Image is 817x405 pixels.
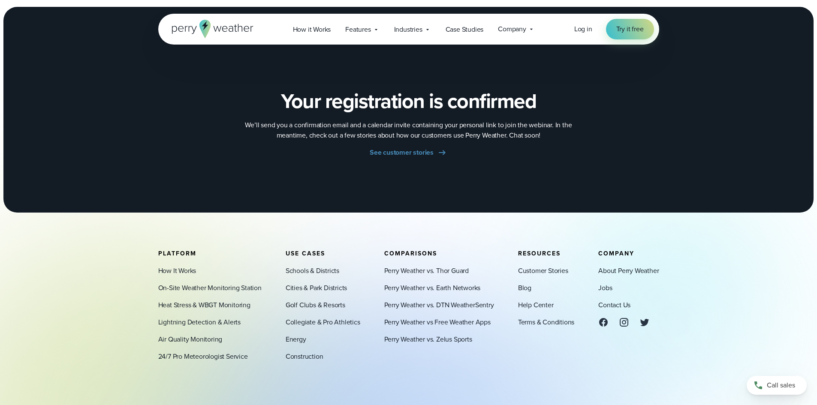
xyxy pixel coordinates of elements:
[286,317,360,327] a: Collegiate & Pro Athletics
[158,249,196,258] span: Platform
[158,334,223,345] a: Air Quality Monitoring
[518,266,568,276] a: Customer Stories
[158,317,241,327] a: Lightning Detection & Alerts
[293,24,331,35] span: How it Works
[616,24,644,34] span: Try it free
[518,317,574,327] a: Terms & Conditions
[598,300,630,310] a: Contact Us
[384,266,469,276] a: Perry Weather vs. Thor Guard
[498,24,526,34] span: Company
[518,283,531,293] a: Blog
[370,147,447,158] a: See customer stories
[518,300,554,310] a: Help Center
[747,376,807,395] a: Call sales
[286,334,306,345] a: Energy
[158,351,248,362] a: 24/7 Pro Meteorologist Service
[438,21,491,38] a: Case Studies
[370,147,434,158] span: See customer stories
[237,120,580,141] p: We’ll send you a confirmation email and a calendar invite containing your personal link to join t...
[598,266,659,276] a: About Perry Weather
[286,351,323,362] a: Construction
[286,249,325,258] span: Use Cases
[384,334,472,345] a: Perry Weather vs. Zelus Sports
[384,249,437,258] span: Comparisons
[446,24,484,35] span: Case Studies
[518,249,561,258] span: Resources
[767,380,795,390] span: Call sales
[286,21,338,38] a: How it Works
[598,249,634,258] span: Company
[384,317,491,327] a: Perry Weather vs Free Weather Apps
[384,283,481,293] a: Perry Weather vs. Earth Networks
[286,266,339,276] a: Schools & Districts
[394,24,422,35] span: Industries
[598,283,612,293] a: Jobs
[158,300,250,310] a: Heat Stress & WBGT Monitoring
[281,89,536,113] h2: Your registration is confirmed
[286,300,345,310] a: Golf Clubs & Resorts
[158,266,196,276] a: How It Works
[606,19,654,39] a: Try it free
[384,300,494,310] a: Perry Weather vs. DTN WeatherSentry
[345,24,371,35] span: Features
[158,283,262,293] a: On-Site Weather Monitoring Station
[286,283,347,293] a: Cities & Park Districts
[574,24,592,34] a: Log in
